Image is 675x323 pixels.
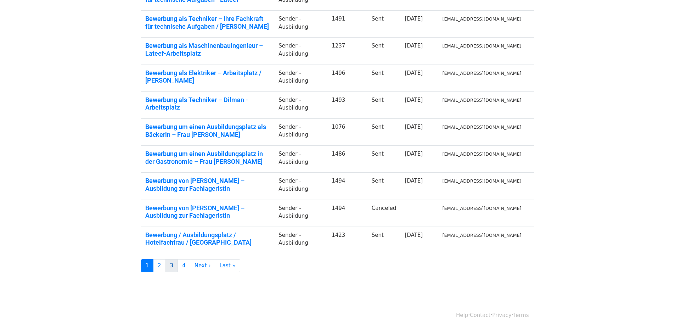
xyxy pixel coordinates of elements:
small: [EMAIL_ADDRESS][DOMAIN_NAME] [443,71,522,76]
td: 1237 [327,38,367,65]
td: 1491 [327,11,367,38]
td: 1496 [327,65,367,91]
a: [DATE] [405,43,423,49]
td: Sent [367,227,401,254]
td: 1076 [327,118,367,145]
td: Sender -Ausbildung [274,65,327,91]
a: Bewerbung von [PERSON_NAME] – Ausbildung zur Fachlageristin [145,204,270,219]
a: Next › [190,259,215,272]
small: [EMAIL_ADDRESS][DOMAIN_NAME] [443,16,522,22]
a: [DATE] [405,151,423,157]
td: Sender -Ausbildung [274,146,327,173]
a: Privacy [492,312,511,318]
td: Sender -Ausbildung [274,200,327,227]
td: Sender -Ausbildung [274,227,327,254]
a: 3 [165,259,178,272]
td: Sent [367,91,401,118]
td: Sent [367,173,401,200]
a: [DATE] [405,16,423,22]
a: [DATE] [405,97,423,103]
small: [EMAIL_ADDRESS][DOMAIN_NAME] [443,178,522,184]
td: Sender -Ausbildung [274,11,327,38]
small: [EMAIL_ADDRESS][DOMAIN_NAME] [443,124,522,130]
small: [EMAIL_ADDRESS][DOMAIN_NAME] [443,233,522,238]
small: [EMAIL_ADDRESS][DOMAIN_NAME] [443,43,522,49]
td: Sent [367,65,401,91]
td: 1423 [327,227,367,254]
small: [EMAIL_ADDRESS][DOMAIN_NAME] [443,151,522,157]
a: [DATE] [405,70,423,76]
td: Sent [367,146,401,173]
small: [EMAIL_ADDRESS][DOMAIN_NAME] [443,98,522,103]
td: Sender -Ausbildung [274,91,327,118]
td: Sender -Ausbildung [274,118,327,145]
td: Sent [367,38,401,65]
a: Terms [513,312,529,318]
a: 4 [178,259,190,272]
td: Sent [367,118,401,145]
td: Canceled [367,200,401,227]
a: 1 [141,259,154,272]
div: Chat-Widget [640,289,675,323]
td: 1486 [327,146,367,173]
a: Contact [470,312,490,318]
a: Bewerbung um einen Ausbildungsplatz als Bäckerin – Frau [PERSON_NAME] [145,123,270,138]
small: [EMAIL_ADDRESS][DOMAIN_NAME] [443,206,522,211]
td: 1494 [327,200,367,227]
a: Bewerbung als Techniker – Ihre Fachkraft für technische Aufgaben / [PERSON_NAME] [145,15,270,30]
td: Sender -Ausbildung [274,173,327,200]
td: Sender -Ausbildung [274,38,327,65]
a: Bewerbung um einen Ausbildungsplatz in der Gastronomie – Frau [PERSON_NAME] [145,150,270,165]
a: Last » [215,259,240,272]
td: Sent [367,11,401,38]
iframe: Chat Widget [640,289,675,323]
a: 2 [153,259,166,272]
td: 1494 [327,173,367,200]
a: Bewerbung als Maschinenbauingenieur – Lateef-Arbeitsplatz [145,42,270,57]
a: Bewerbung von [PERSON_NAME] – Ausbildung zur Fachlageristin [145,177,270,192]
td: 1493 [327,91,367,118]
a: Bewerbung / Ausbildungsplatz / Hotelfachfrau / [GEOGRAPHIC_DATA] [145,231,270,246]
a: [DATE] [405,232,423,238]
a: Bewerbung als Elektriker – Arbeitsplatz / [PERSON_NAME] [145,69,270,84]
a: Help [456,312,468,318]
a: [DATE] [405,178,423,184]
a: [DATE] [405,124,423,130]
a: Bewerbung als Techniker – Dilman -Arbeitsplatz [145,96,270,111]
